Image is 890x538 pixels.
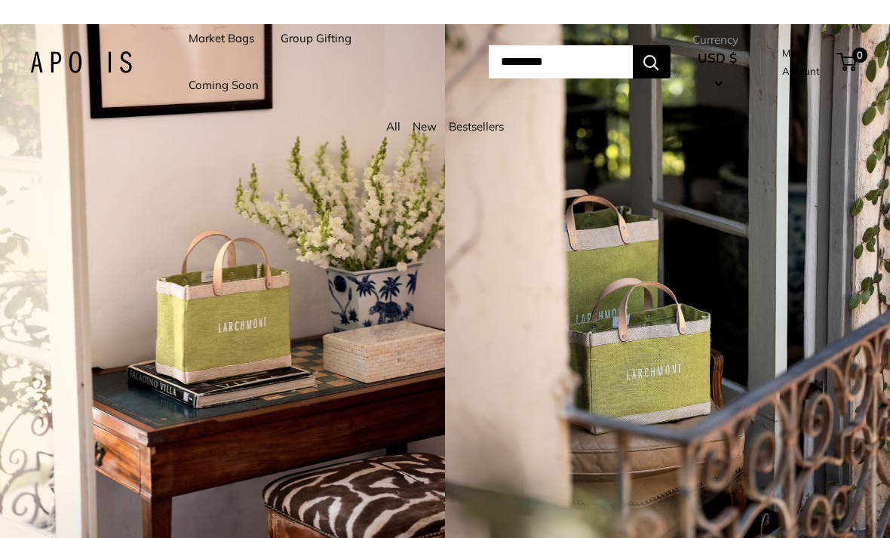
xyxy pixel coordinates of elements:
[698,50,737,66] span: USD $
[386,119,400,134] a: All
[633,45,671,78] button: Search
[30,51,132,73] img: Apolis
[692,29,743,51] span: Currency
[449,119,504,134] a: Bestsellers
[189,28,254,49] a: Market Bags
[838,53,857,71] a: 0
[692,46,743,94] button: USD $
[852,48,867,63] span: 0
[189,75,259,96] a: Coming Soon
[413,119,437,134] a: New
[281,28,351,49] a: Group Gifting
[782,44,831,81] a: My Account
[489,45,633,78] input: Search...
